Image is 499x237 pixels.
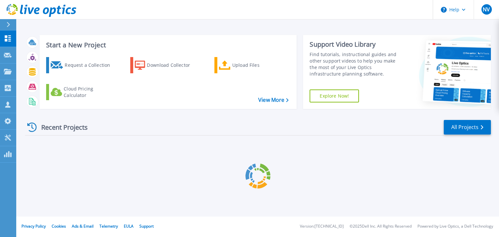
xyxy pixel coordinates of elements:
[147,59,199,72] div: Download Collector
[350,224,412,229] li: © 2025 Dell Inc. All Rights Reserved
[258,97,288,103] a: View More
[310,89,359,102] a: Explore Now!
[130,57,203,73] a: Download Collector
[64,86,116,99] div: Cloud Pricing Calculator
[52,223,66,229] a: Cookies
[21,223,46,229] a: Privacy Policy
[25,119,96,135] div: Recent Projects
[72,223,94,229] a: Ads & Email
[65,59,117,72] div: Request a Collection
[310,51,404,77] div: Find tutorials, instructional guides and other support videos to help you make the most of your L...
[232,59,284,72] div: Upload Files
[214,57,287,73] a: Upload Files
[46,57,119,73] a: Request a Collection
[444,120,491,135] a: All Projects
[483,7,490,12] span: NV
[417,224,493,229] li: Powered by Live Optics, a Dell Technology
[99,223,118,229] a: Telemetry
[46,84,119,100] a: Cloud Pricing Calculator
[124,223,134,229] a: EULA
[46,41,288,49] h3: Start a New Project
[139,223,154,229] a: Support
[300,224,344,229] li: Version: [TECHNICAL_ID]
[310,40,404,49] div: Support Video Library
